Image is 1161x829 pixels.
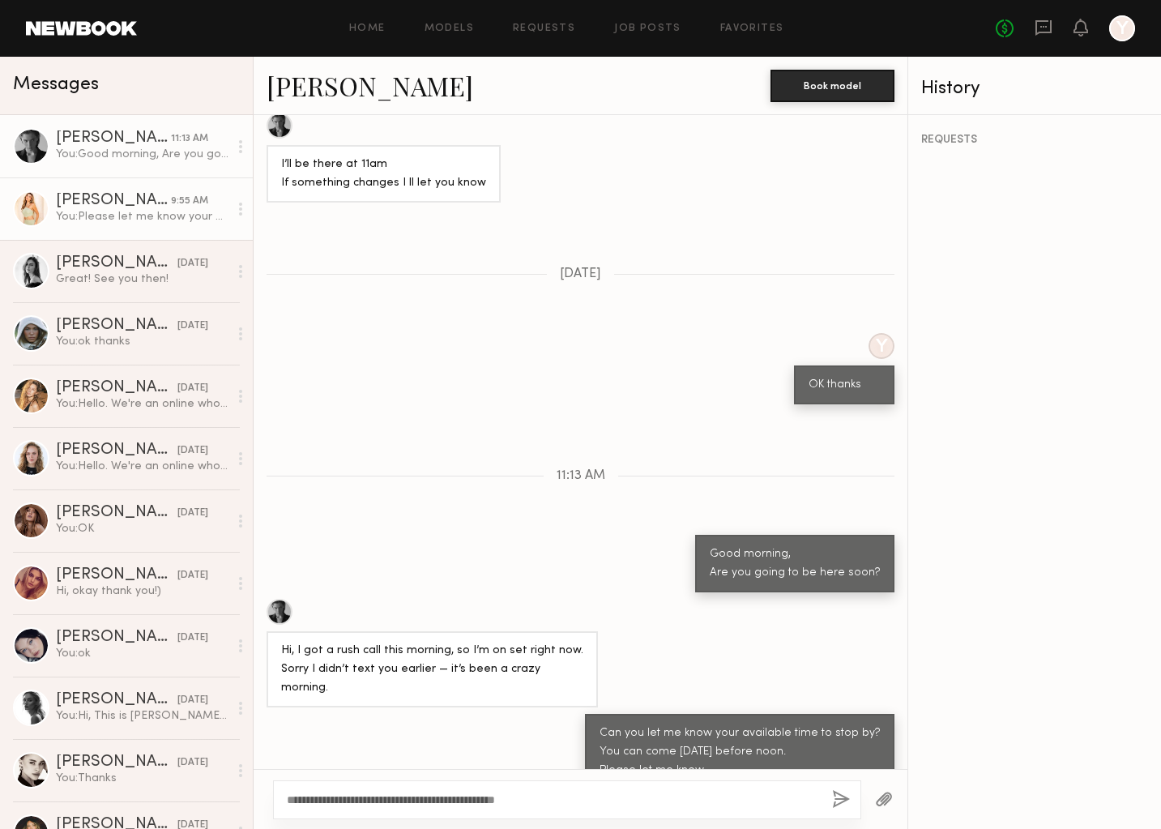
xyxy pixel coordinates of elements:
div: You: Please let me know your available time. [56,209,228,224]
div: You: Good morning, Are you going to be here soon? [56,147,228,162]
div: Great! See you then! [56,271,228,287]
div: [PERSON_NAME] [56,380,177,396]
div: [PERSON_NAME] [56,630,177,646]
div: 9:55 AM [171,194,208,209]
div: You: Hello. We're an online wholesale clothing company. You can find us by searching for hapticsu... [56,459,228,474]
div: [DATE] [177,381,208,396]
div: Hi, I got a rush call this morning, so I’m on set right now. Sorry I didn’t text you earlier — it... [281,642,583,698]
div: You: Hi, This is [PERSON_NAME] from Hapticsusa, wholesale company. Can you stop by for the castin... [56,708,228,724]
a: Favorites [720,24,784,34]
div: [DATE] [177,693,208,708]
div: [DATE] [177,630,208,646]
div: [DATE] [177,755,208,771]
button: Book model [770,70,894,102]
div: I’ll be there at 11am If something changes I ll let you know [281,156,486,193]
div: OK thanks [809,376,880,395]
div: Hi, okay thank you!) [56,583,228,599]
span: [DATE] [560,267,601,281]
div: [DATE] [177,443,208,459]
div: 11:13 AM [171,131,208,147]
div: You: Thanks [56,771,228,786]
div: Good morning, Are you going to be here soon? [710,545,880,583]
div: [PERSON_NAME] [56,193,171,209]
a: Requests [513,24,575,34]
div: [PERSON_NAME] [56,505,177,521]
div: History [921,79,1148,98]
div: [PERSON_NAME] [56,318,177,334]
div: You: OK [56,521,228,536]
a: [PERSON_NAME] [267,68,473,103]
a: Models [425,24,474,34]
div: [DATE] [177,568,208,583]
div: [PERSON_NAME] [56,255,177,271]
a: Book model [770,78,894,92]
div: [PERSON_NAME] [56,692,177,708]
div: [PERSON_NAME] [56,130,171,147]
div: [PERSON_NAME] [56,754,177,771]
a: Y [1109,15,1135,41]
a: Home [349,24,386,34]
div: [PERSON_NAME] [56,567,177,583]
div: You: Hello. We're an online wholesale clothing company. You can find us by searching for hapticsu... [56,396,228,412]
div: You: ok thanks [56,334,228,349]
div: You: ok [56,646,228,661]
div: [DATE] [177,506,208,521]
a: Job Posts [614,24,681,34]
span: 11:13 AM [557,469,605,483]
div: [DATE] [177,318,208,334]
div: Can you let me know your available time to stop by? You can come [DATE] before noon. Please let m... [600,724,880,799]
div: [PERSON_NAME] [56,442,177,459]
div: [DATE] [177,256,208,271]
div: REQUESTS [921,135,1148,146]
span: Messages [13,75,99,94]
